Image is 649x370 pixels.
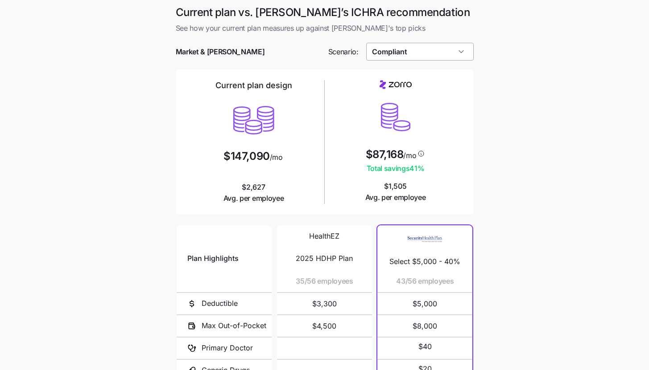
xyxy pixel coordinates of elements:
[202,320,266,331] span: Max Out-of-Pocket
[202,342,253,354] span: Primary Doctor
[296,276,353,287] span: 35/56 employees
[176,46,265,57] span: Market & [PERSON_NAME]
[223,151,269,162] span: $147,090
[328,46,359,57] span: Scenario:
[223,182,284,204] span: $2,627
[223,193,284,204] span: Avg. per employee
[388,315,462,337] span: $8,000
[389,256,460,267] span: Select $5,000 - 40%
[403,152,416,159] span: /mo
[176,5,474,19] h1: Current plan vs. [PERSON_NAME]’s ICHRA recommendation
[309,231,339,242] span: HealthEZ
[366,149,404,160] span: $87,168
[270,154,283,161] span: /mo
[365,192,426,203] span: Avg. per employee
[418,341,432,352] span: $40
[288,315,361,337] span: $4,500
[407,231,443,248] img: Carrier
[396,276,454,287] span: 43/56 employees
[296,253,353,264] span: 2025 HDHP Plan
[187,253,239,264] span: Plan Highlights
[365,181,426,203] span: $1,505
[215,80,292,91] h2: Current plan design
[388,293,462,314] span: $5,000
[202,298,238,309] span: Deductible
[288,293,361,314] span: $3,300
[176,23,474,34] span: See how your current plan measures up against [PERSON_NAME]'s top picks
[366,163,426,174] span: Total savings 41 %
